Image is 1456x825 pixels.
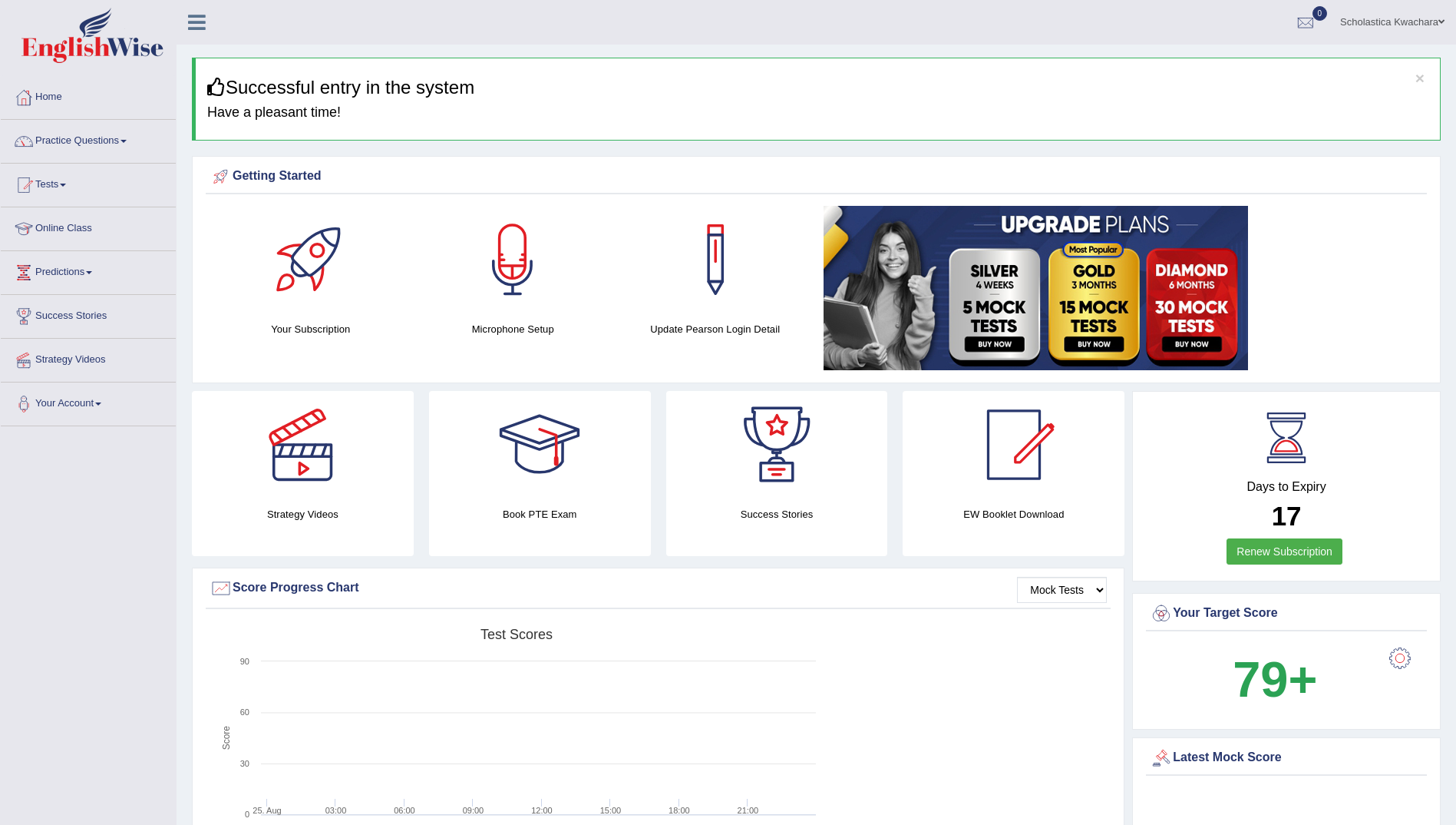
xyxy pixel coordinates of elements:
h4: Book PTE Exam [429,506,651,522]
button: × [1415,70,1425,86]
div: Score Progress Chart [210,577,1107,600]
b: 79+ [1233,651,1317,707]
h4: Days to Expiry [1150,480,1423,494]
h3: Successful entry in the system [207,78,1428,98]
h4: EW Booklet Download [903,506,1124,522]
a: Online Class [1,207,176,246]
text: 06:00 [394,806,415,815]
text: 18:00 [669,806,690,815]
text: 15:00 [600,806,622,815]
text: 90 [240,657,249,666]
tspan: Test scores [480,627,553,642]
b: 17 [1272,501,1302,531]
a: Tests [1,164,176,202]
tspan: 25. Aug [253,806,281,815]
h4: Update Pearson Login Detail [622,321,808,337]
a: Predictions [1,251,176,290]
h4: Have a pleasant time! [207,105,1428,121]
text: 03:00 [325,806,347,815]
h4: Microphone Setup [419,321,606,337]
a: Home [1,76,176,114]
div: Your Target Score [1150,602,1423,625]
h4: Strategy Videos [192,506,414,522]
a: Success Stories [1,295,176,333]
h4: Your Subscription [217,321,404,337]
text: 12:00 [531,806,553,815]
a: Strategy Videos [1,339,176,377]
text: 60 [240,708,249,717]
text: 30 [240,759,249,768]
text: 21:00 [738,806,759,815]
div: Latest Mock Score [1150,747,1423,770]
tspan: Score [221,726,232,750]
a: Your Account [1,383,176,421]
a: Renew Subscription [1227,538,1342,565]
img: small5.jpg [824,206,1248,370]
div: Getting Started [210,165,1423,188]
a: Practice Questions [1,120,176,158]
text: 09:00 [463,806,484,815]
h4: Success Stories [666,506,888,522]
span: 0 [1312,6,1328,21]
text: 0 [245,810,249,820]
